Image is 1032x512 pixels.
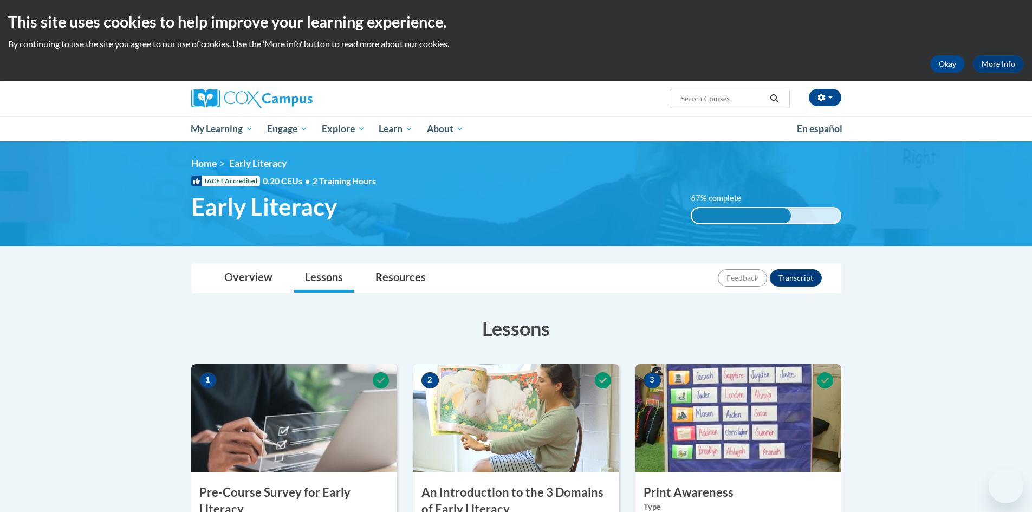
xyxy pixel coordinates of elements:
[267,122,308,135] span: Engage
[691,192,753,204] label: 67% complete
[191,364,397,472] img: Course Image
[191,89,397,108] a: Cox Campus
[8,11,1024,33] h2: This site uses cookies to help improve your learning experience.
[199,372,217,388] span: 1
[191,315,841,342] h3: Lessons
[294,264,354,293] a: Lessons
[315,116,372,141] a: Explore
[191,158,217,169] a: Home
[644,372,661,388] span: 3
[989,469,1023,503] iframe: Button to launch messaging window
[427,122,464,135] span: About
[379,122,413,135] span: Learn
[635,364,841,472] img: Course Image
[692,208,791,223] div: 67% complete
[229,158,287,169] span: Early Literacy
[8,38,1024,50] p: By continuing to use the site you agree to our use of cookies. Use the ‘More info’ button to read...
[770,269,822,287] button: Transcript
[213,264,283,293] a: Overview
[679,92,766,105] input: Search Courses
[191,176,260,186] span: IACET Accredited
[184,116,261,141] a: My Learning
[635,484,841,501] h3: Print Awareness
[766,92,782,105] button: Search
[175,116,858,141] div: Main menu
[413,364,619,472] img: Course Image
[809,89,841,106] button: Account Settings
[322,122,365,135] span: Explore
[372,116,420,141] a: Learn
[718,269,767,287] button: Feedback
[420,116,471,141] a: About
[973,55,1024,73] a: More Info
[263,175,313,187] span: 0.20 CEUs
[421,372,439,388] span: 2
[365,264,437,293] a: Resources
[305,176,310,186] span: •
[313,176,376,186] span: 2 Training Hours
[191,122,253,135] span: My Learning
[191,89,313,108] img: Cox Campus
[191,192,337,221] span: Early Literacy
[797,123,842,134] span: En español
[790,118,849,140] a: En español
[930,55,965,73] button: Okay
[260,116,315,141] a: Engage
